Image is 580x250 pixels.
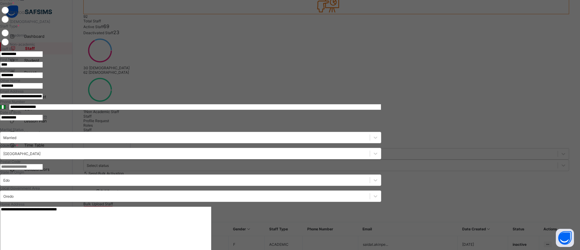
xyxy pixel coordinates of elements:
label: [DEMOGRAPHIC_DATA] [10,10,50,15]
div: Married [3,135,16,140]
button: Open asap [556,229,574,247]
div: [GEOGRAPHIC_DATA] [3,151,40,156]
label: Academic [10,33,27,37]
div: Oredo [3,194,14,198]
label: [DEMOGRAPHIC_DATA] [10,19,50,24]
div: Edo [3,178,10,182]
label: Non-academic [10,42,35,47]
